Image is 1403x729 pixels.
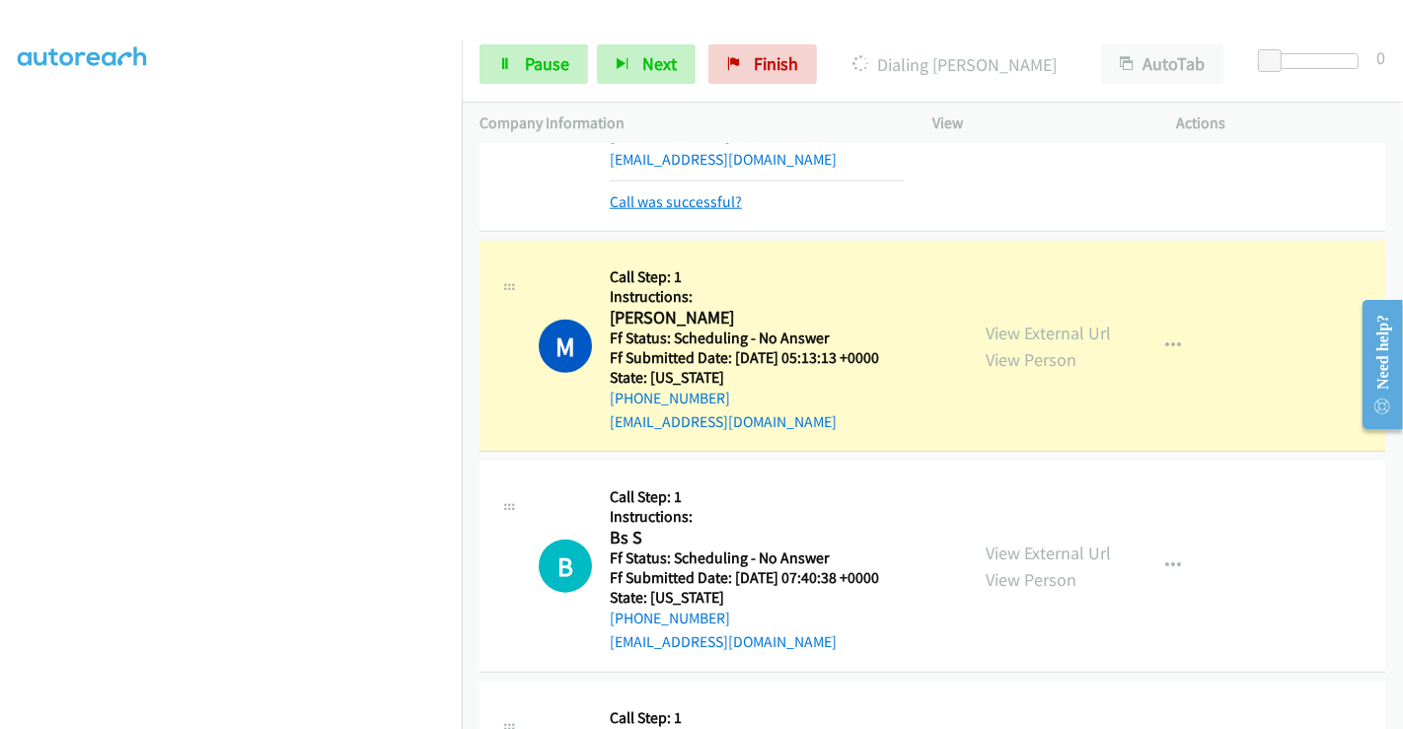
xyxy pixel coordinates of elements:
p: View [932,111,1142,135]
h5: Call Step: 1 [610,487,904,507]
p: Actions [1177,111,1386,135]
a: Pause [480,44,588,84]
a: View External Url [986,542,1111,564]
h5: Ff Submitted Date: [DATE] 07:40:38 +0000 [610,568,904,588]
h5: Ff Status: Scheduling - No Answer [610,328,904,348]
a: [PHONE_NUMBER] [610,609,730,627]
h5: Ff Submitted Date: [DATE] 05:13:13 +0000 [610,348,904,368]
h5: Call Step: 1 [610,267,904,287]
h5: Call Step: 1 [610,708,904,728]
a: [PHONE_NUMBER] [610,389,730,407]
a: View External Url [986,322,1111,344]
span: Finish [754,52,798,75]
a: View Person [986,348,1076,371]
a: [EMAIL_ADDRESS][DOMAIN_NAME] [610,150,837,169]
button: AutoTab [1101,44,1223,84]
div: Delay between calls (in seconds) [1268,53,1359,69]
span: Pause [525,52,569,75]
h5: Instructions: [610,287,904,307]
a: Call was successful? [610,192,742,211]
span: Next [642,52,677,75]
p: Dialing [PERSON_NAME] [844,51,1066,78]
h2: [PERSON_NAME] [610,307,904,329]
h1: M [539,320,592,373]
a: View Person [986,568,1076,591]
iframe: Resource Center [1347,286,1403,443]
p: Company Information [480,111,897,135]
button: Next [597,44,696,84]
h2: Bs S [610,527,904,549]
h5: Ff Status: Scheduling - No Answer [610,548,904,568]
h5: State: [US_STATE] [610,368,904,388]
h5: Instructions: [610,507,904,527]
h5: State: [US_STATE] [610,588,904,608]
a: [EMAIL_ADDRESS][DOMAIN_NAME] [610,412,837,431]
div: The call is yet to be attempted [539,540,592,593]
h1: B [539,540,592,593]
a: Finish [708,44,817,84]
div: 0 [1376,44,1385,71]
a: [EMAIL_ADDRESS][DOMAIN_NAME] [610,632,837,651]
